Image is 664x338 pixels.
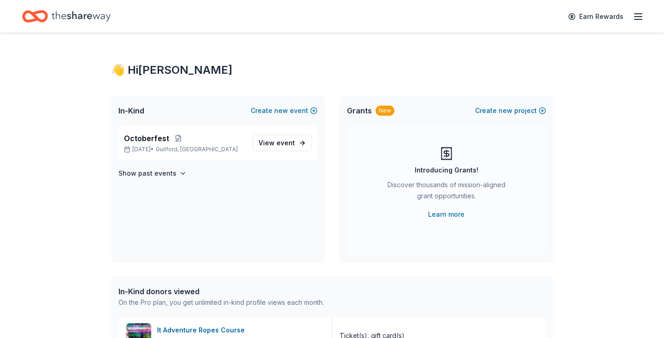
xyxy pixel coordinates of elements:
[276,139,295,147] span: event
[384,179,509,205] div: Discover thousands of mission-aligned grant opportunities.
[415,165,478,176] div: Introducing Grants!
[563,8,629,25] a: Earn Rewards
[118,297,324,308] div: On the Pro plan, you get unlimited in-kind profile views each month.
[22,6,111,27] a: Home
[157,325,248,336] div: It Adventure Ropes Course
[124,133,169,144] span: Octoberfest
[376,106,394,116] div: New
[475,105,546,116] button: Createnewproject
[499,105,512,116] span: new
[118,105,144,116] span: In-Kind
[428,209,464,220] a: Learn more
[156,146,238,153] span: Guilford, [GEOGRAPHIC_DATA]
[118,168,187,179] button: Show past events
[253,135,312,151] a: View event
[118,168,176,179] h4: Show past events
[118,286,324,297] div: In-Kind donors viewed
[259,137,295,148] span: View
[274,105,288,116] span: new
[111,63,553,77] div: 👋 Hi [PERSON_NAME]
[251,105,317,116] button: Createnewevent
[347,105,372,116] span: Grants
[124,146,245,153] p: [DATE] •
